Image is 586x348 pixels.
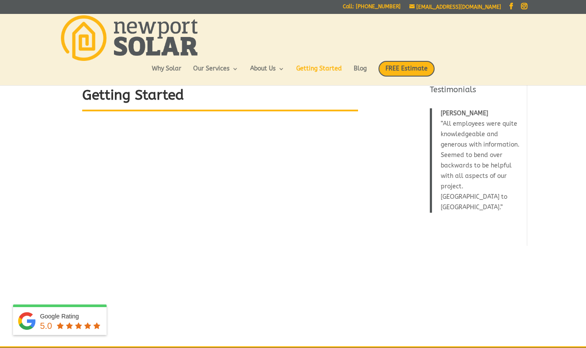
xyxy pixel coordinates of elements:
[409,4,501,10] a: [EMAIL_ADDRESS][DOMAIN_NAME]
[354,66,367,80] a: Blog
[343,4,401,13] a: Call: [PHONE_NUMBER]
[378,61,435,77] span: FREE Estimate
[441,110,488,117] span: [PERSON_NAME]
[430,108,522,213] blockquote: All employees were quite knowledgeable and generous with information. Seemed to bend over backwar...
[250,66,285,80] a: About Us
[378,61,435,85] a: FREE Estimate
[61,15,198,61] img: Newport Solar | Solar Energy Optimized.
[82,87,184,103] strong: Getting Started
[40,312,102,321] div: Google Rating
[430,84,522,100] h4: Testimonials
[152,66,181,80] a: Why Solar
[40,321,52,331] span: 5.0
[296,66,342,80] a: Getting Started
[193,66,238,80] a: Our Services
